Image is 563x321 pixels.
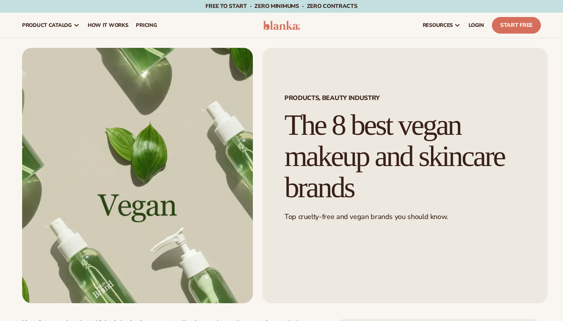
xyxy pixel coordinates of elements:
[18,13,84,38] a: product catalog
[423,22,453,28] span: resources
[22,48,253,303] img: green vegan based skincare
[205,2,357,10] span: Free to start · ZERO minimums · ZERO contracts
[469,22,484,28] span: LOGIN
[284,110,525,203] h1: The 8 best vegan makeup and skincare brands
[284,95,525,101] span: Products, Beauty Industry
[263,21,300,30] img: logo
[465,13,488,38] a: LOGIN
[136,22,157,28] span: pricing
[84,13,132,38] a: How It Works
[492,17,541,34] a: Start Free
[284,212,448,221] span: Top cruelty-free and vegan brands you should know.
[22,22,72,28] span: product catalog
[132,13,161,38] a: pricing
[88,22,128,28] span: How It Works
[419,13,465,38] a: resources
